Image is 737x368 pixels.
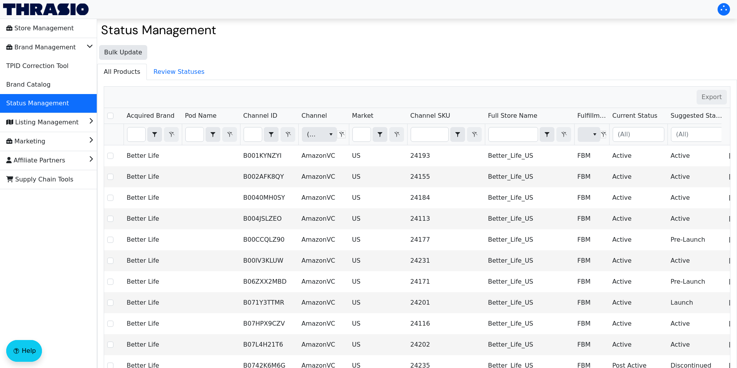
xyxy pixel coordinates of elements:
td: Active [609,187,667,208]
td: AmazonVC [298,334,349,355]
td: US [349,250,407,271]
td: AmazonVC [298,292,349,313]
th: Filter [609,124,667,145]
span: Choose Operator [373,127,387,142]
td: Active [609,166,667,187]
span: Channel ID [243,111,277,120]
td: Better Life [124,208,182,229]
td: FBM [574,166,609,187]
span: Choose Operator [206,127,220,142]
td: Better Life [124,229,182,250]
input: (All) [671,127,722,141]
td: 24201 [407,292,485,313]
td: FBM [574,208,609,229]
td: B07HPX9CZV [240,313,298,334]
button: Bulk Update [99,45,147,60]
td: FBM [574,229,609,250]
td: AmazonVC [298,208,349,229]
th: Filter [182,124,240,145]
td: Active [667,145,726,166]
span: Market [352,111,373,120]
td: US [349,145,407,166]
td: 24193 [407,145,485,166]
input: Filter [489,127,538,141]
td: B071Y3TTMR [240,292,298,313]
input: Select Row [107,195,113,201]
a: Thrasio Logo [3,3,89,15]
td: US [349,292,407,313]
span: Bulk Update [104,48,142,57]
td: Launch [667,292,726,313]
td: Active [667,187,726,208]
td: AmazonVC [298,166,349,187]
td: B004JSLZEO [240,208,298,229]
td: FBM [574,250,609,271]
span: (All) [307,130,319,139]
td: B0040MH0SY [240,187,298,208]
td: US [349,187,407,208]
span: Channel SKU [410,111,450,120]
span: TPID Correction Tool [6,60,68,72]
span: Choose Operator [264,127,279,142]
td: Better_Life_US [485,229,574,250]
td: Better_Life_US [485,250,574,271]
td: FBM [574,271,609,292]
td: AmazonVC [298,229,349,250]
td: 24155 [407,166,485,187]
span: Review Statuses [147,64,211,80]
td: Better_Life_US [485,313,574,334]
input: Filter [244,127,262,141]
input: Select Row [107,321,113,327]
td: FBM [574,334,609,355]
h2: Status Management [101,23,733,37]
td: Better Life [124,334,182,355]
td: Active [609,250,667,271]
td: FBM [574,145,609,166]
span: Help [22,346,36,356]
th: Filter [407,124,485,145]
span: All Products [98,64,146,80]
input: Select Row [107,300,113,306]
td: US [349,313,407,334]
td: Better Life [124,250,182,271]
input: Filter [411,127,448,141]
td: Better Life [124,313,182,334]
td: B00IV3KLUW [240,250,298,271]
span: Suggested Status [671,111,723,120]
button: select [540,127,554,141]
td: Active [609,229,667,250]
td: Active [609,271,667,292]
td: 24202 [407,334,485,355]
td: Active [609,292,667,313]
input: Select Row [107,342,113,348]
span: Listing Management [6,116,78,129]
td: Better_Life_US [485,334,574,355]
span: Choose Operator [450,127,465,142]
button: select [373,127,387,141]
td: US [349,208,407,229]
td: 24171 [407,271,485,292]
td: Better Life [124,292,182,313]
span: Current Status [612,111,657,120]
span: Choose Operator [540,127,554,142]
td: AmazonVC [298,187,349,208]
td: Better Life [124,271,182,292]
td: Better_Life_US [485,187,574,208]
td: AmazonVC [298,271,349,292]
th: Filter [240,124,298,145]
button: select [451,127,465,141]
th: Filter [485,124,574,145]
td: US [349,271,407,292]
td: Better_Life_US [485,292,574,313]
td: Better_Life_US [485,166,574,187]
input: Select Row [107,279,113,285]
button: select [148,127,162,141]
td: FBM [574,187,609,208]
td: Active [667,313,726,334]
td: FBM [574,313,609,334]
td: Active [609,334,667,355]
span: Choose Operator [147,127,162,142]
input: Filter [353,127,371,141]
td: 24177 [407,229,485,250]
td: Better Life [124,166,182,187]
